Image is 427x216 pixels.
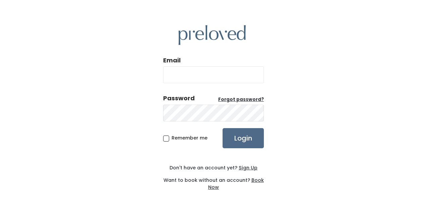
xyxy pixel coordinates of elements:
[163,94,195,103] div: Password
[223,128,264,148] input: Login
[208,177,264,191] a: Book Now
[163,56,181,65] label: Email
[179,25,246,45] img: preloved logo
[163,164,264,171] div: Don't have an account yet?
[237,164,257,171] a: Sign Up
[172,134,207,141] span: Remember me
[239,164,257,171] u: Sign Up
[218,96,264,103] a: Forgot password?
[163,171,264,191] div: Want to book without an account?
